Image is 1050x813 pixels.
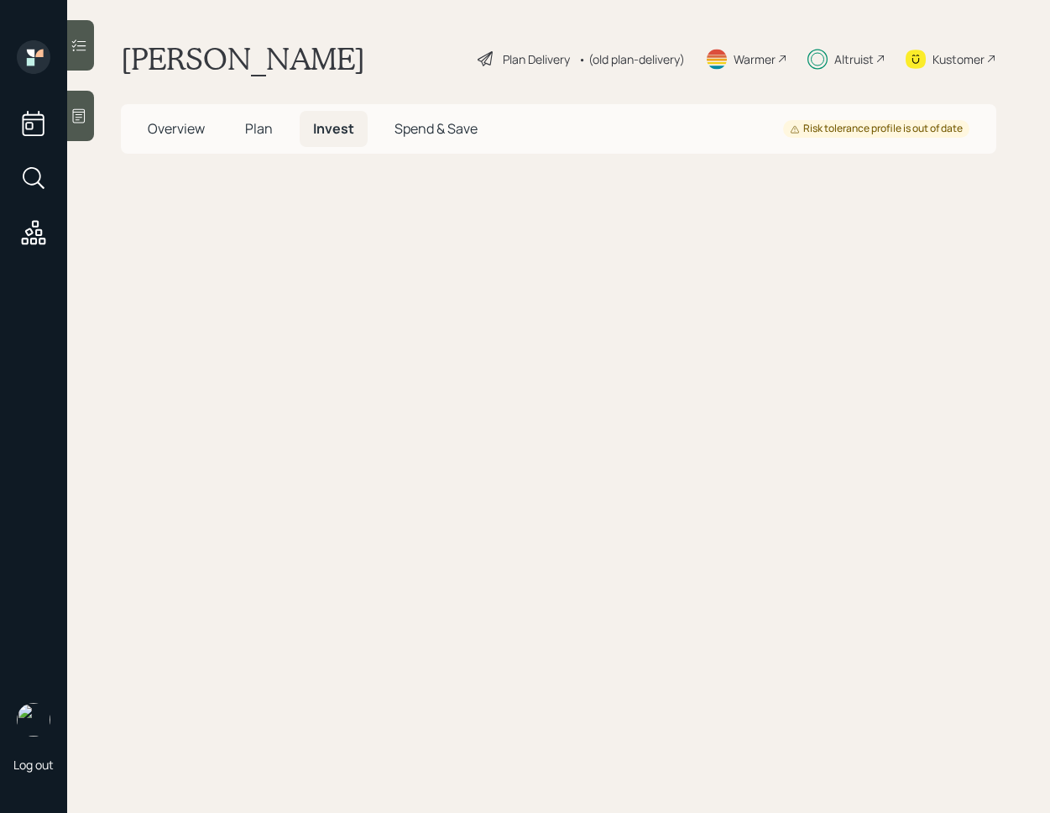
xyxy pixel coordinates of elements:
div: • (old plan-delivery) [578,50,685,68]
span: Invest [313,119,354,138]
div: Risk tolerance profile is out of date [790,122,963,136]
div: Log out [13,757,54,773]
span: Spend & Save [394,119,478,138]
div: Warmer [734,50,776,68]
span: Plan [245,119,273,138]
img: retirable_logo.png [17,703,50,737]
h1: [PERSON_NAME] [121,40,365,77]
div: Kustomer [932,50,985,68]
span: Overview [148,119,205,138]
div: Altruist [834,50,874,68]
div: Plan Delivery [503,50,570,68]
